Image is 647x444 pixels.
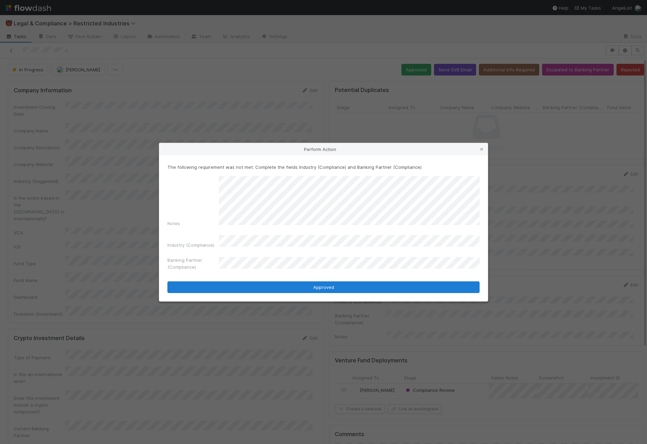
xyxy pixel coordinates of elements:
[167,242,214,248] label: Industry (Compliance)
[167,257,219,270] label: Banking Partner (Compliance)
[167,220,180,227] label: Notes
[167,281,480,293] button: Approved
[167,164,480,171] p: The following requirement was not met: Complete the fields Industry (Compliance) and Banking Part...
[159,143,488,155] div: Perform Action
